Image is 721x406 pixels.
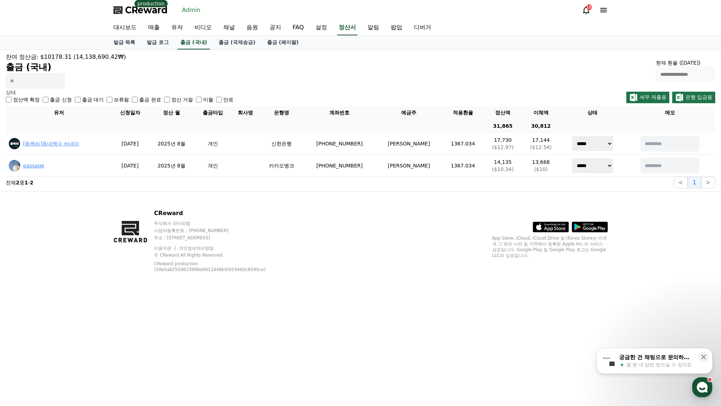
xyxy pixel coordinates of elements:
[154,261,270,272] p: CReward production (50e5a62550633988e0611448b5fd19460c8595ce)
[141,36,175,49] a: 발급 로그
[9,138,20,149] img: ACg8ocI95IIIArye9aZupvn4QviUz7E_SwzsAWaQ6VIvTNHmSA-iL1k=s96-c
[376,133,442,155] td: [PERSON_NAME]
[113,4,168,16] a: CReward
[218,20,241,35] a: 채널
[442,106,484,119] th: 적용환율
[50,96,72,103] label: 출금 신청
[23,240,27,245] span: 홈
[23,163,44,169] a: passage
[195,106,231,119] th: 출금타입
[586,4,592,10] div: 16
[112,155,148,177] td: [DATE]
[486,122,519,130] p: 31,865
[260,133,304,155] td: 신한은행
[560,106,625,119] th: 상태
[310,20,333,35] a: 설정
[189,20,218,35] a: 비디오
[6,179,33,186] p: 전체 중 -
[640,94,666,100] span: 세무 제출용
[112,133,148,155] td: [DATE]
[688,177,701,188] button: 1
[148,133,195,155] td: 2025년 8월
[23,141,79,147] a: [동백씨]동네백수 씨네마
[408,20,437,35] a: 디버거
[16,180,20,185] strong: 2
[260,155,304,177] td: 카카오뱅크
[303,133,375,155] td: [PHONE_NUMBER]
[484,106,522,119] th: 정산액
[525,158,557,166] p: 13,668
[674,177,688,188] button: <
[522,106,560,119] th: 이체액
[213,36,261,49] a: 출금 (국제송금)
[66,240,75,246] span: 대화
[48,229,93,247] a: 대화
[672,92,715,103] button: 은행 입금용
[486,144,519,151] p: ($12.97)
[442,133,484,155] td: 1367.034
[626,92,669,103] button: 세무 제출용
[125,4,168,16] span: CReward
[108,20,142,35] a: 대시보드
[231,106,260,119] th: 회사명
[6,61,126,73] h2: 출금 (국내)
[166,20,189,35] a: 유저
[303,106,375,119] th: 계좌번호
[112,240,120,245] span: 설정
[486,136,519,144] p: 17,730
[260,106,304,119] th: 은행명
[171,96,193,103] label: 정산 거절
[13,96,40,103] label: 정산액 확정
[9,160,20,171] img: ACg8ocJPW1coX9S_6_R3jc0sOFmBaQt-bk02LvM1dzCsXgQgkbxkwsY=s96-c
[486,158,519,166] p: 14,135
[179,246,214,251] a: 개인정보처리방침
[40,53,126,60] span: $10178.31 (14,138,690.42₩)
[148,155,195,177] td: 2025년 8월
[114,96,129,103] label: 보류됨
[6,106,112,119] th: 유저
[686,94,712,100] span: 은행 입금용
[6,89,233,96] p: 상태
[2,229,48,247] a: 홈
[303,155,375,177] td: [PHONE_NUMBER]
[376,155,442,177] td: [PERSON_NAME]
[582,6,591,14] a: 16
[492,235,608,258] p: App Store, iCloud, iCloud Drive 및 iTunes Store는 미국과 그 밖의 나라 및 지역에서 등록된 Apple Inc.의 서비스 상표입니다. Goo...
[177,36,210,49] a: 출금 (국내)
[93,229,139,247] a: 설정
[179,4,203,16] a: Admin
[525,136,557,144] p: 17,144
[195,155,231,177] td: 개인
[154,209,281,218] p: CReward
[30,180,34,185] strong: 2
[486,166,519,173] p: ($10.34)
[154,252,281,258] p: © CReward All Rights Reserved.
[148,106,195,119] th: 정산 월
[203,96,213,103] label: 이월
[82,96,104,103] label: 출금 대기
[6,53,38,60] span: 잔여 정산금:
[154,246,177,251] a: 이용약관
[525,144,557,151] p: ($12.54)
[376,106,442,119] th: 예금주
[241,20,264,35] a: 음원
[154,235,281,241] p: 주소 : [STREET_ADDRESS]
[656,59,715,66] p: 현재 환율 ([DATE])
[154,228,281,233] p: 사업자등록번호 : [PHONE_NUMBER]
[154,221,281,226] p: 주식회사 와이피랩
[264,20,287,35] a: 공지
[525,122,557,130] p: 30,812
[442,155,484,177] td: 1367.034
[287,20,310,35] a: FAQ
[223,96,233,103] label: 만료
[337,20,357,35] a: 정산서
[385,20,408,35] a: 팝업
[195,133,231,155] td: 개인
[625,106,715,119] th: 메모
[261,36,305,49] a: 출금 (페이팔)
[142,20,166,35] a: 매출
[108,36,141,49] a: 발급 목록
[701,177,715,188] button: >
[362,20,385,35] a: 알림
[139,96,161,103] label: 출금 완료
